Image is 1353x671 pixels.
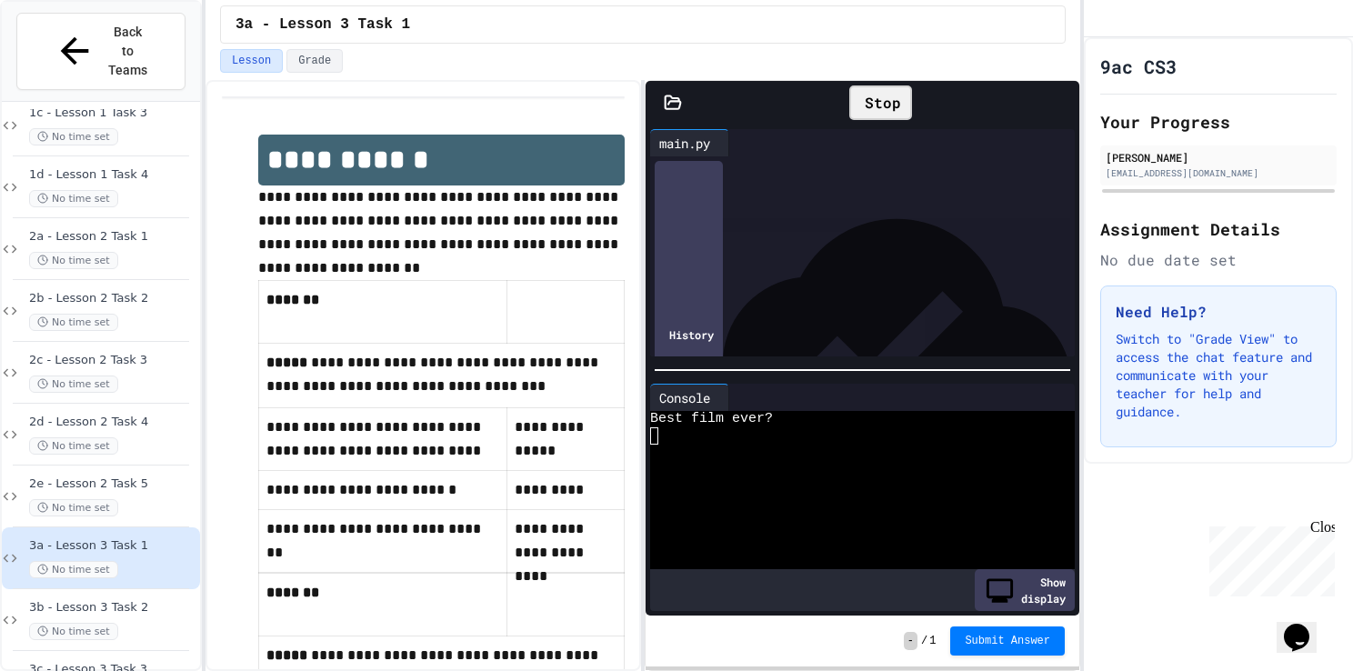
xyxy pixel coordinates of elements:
[29,600,196,616] span: 3b - Lesson 3 Task 2
[29,167,196,183] span: 1d - Lesson 1 Task 4
[1202,519,1335,596] iframe: chat widget
[29,376,118,393] span: No time set
[29,623,118,640] span: No time set
[1106,166,1331,180] div: [EMAIL_ADDRESS][DOMAIN_NAME]
[950,626,1065,656] button: Submit Answer
[904,632,917,650] span: -
[650,129,729,156] div: main.py
[29,190,118,207] span: No time set
[29,499,118,516] span: No time set
[29,353,196,368] span: 2c - Lesson 2 Task 3
[849,85,912,120] div: Stop
[29,476,196,492] span: 2e - Lesson 2 Task 5
[921,634,927,648] span: /
[29,561,118,578] span: No time set
[650,384,729,411] div: Console
[29,128,118,145] span: No time set
[286,49,343,73] button: Grade
[16,13,185,90] button: Back to Teams
[650,388,719,407] div: Console
[29,105,196,121] span: 1c - Lesson 1 Task 3
[7,7,125,115] div: Chat with us now!Close
[1100,249,1337,271] div: No due date set
[29,437,118,455] span: No time set
[965,634,1050,648] span: Submit Answer
[29,252,118,269] span: No time set
[650,411,773,427] span: Best film ever?
[1106,149,1331,165] div: [PERSON_NAME]
[29,291,196,306] span: 2b - Lesson 2 Task 2
[29,538,196,554] span: 3a - Lesson 3 Task 1
[655,161,723,508] div: History
[1100,109,1337,135] h2: Your Progress
[1100,54,1177,79] h1: 9ac CS3
[220,49,283,73] button: Lesson
[1277,598,1335,653] iframe: chat widget
[29,229,196,245] span: 2a - Lesson 2 Task 1
[1116,330,1321,421] p: Switch to "Grade View" to access the chat feature and communicate with your teacher for help and ...
[236,14,410,35] span: 3a - Lesson 3 Task 1
[1100,216,1337,242] h2: Assignment Details
[29,415,196,430] span: 2d - Lesson 2 Task 4
[29,314,118,331] span: No time set
[929,634,936,648] span: 1
[1116,301,1321,323] h3: Need Help?
[106,23,149,80] span: Back to Teams
[975,569,1075,611] div: Show display
[650,134,719,153] div: main.py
